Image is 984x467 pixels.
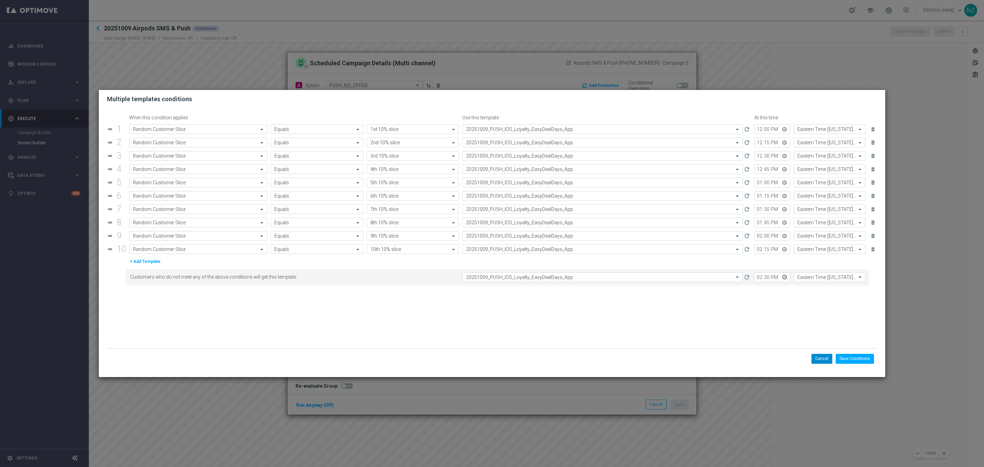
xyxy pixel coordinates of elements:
button: delete_forever [869,232,877,240]
ng-select: 20251009_PUSH_IOS_Loyalty_EasyDealDays_App [462,124,743,134]
ng-select: 20251009_PUSH_IOS_Loyalty_EasyDealDays_App [462,178,743,187]
i: drag_handle [107,246,113,252]
ng-select: 9th 10% slice [367,231,459,241]
i: delete_forever [870,140,876,145]
input: Time [754,164,790,174]
ng-select: 1st 10% slice [367,124,459,134]
ng-select: Equals [271,231,363,241]
ng-select: 6th 10% slice [367,191,459,201]
button: + Add Template [129,258,161,265]
i: refresh [743,179,750,186]
button: refresh [743,178,751,187]
button: refresh [743,164,751,174]
i: refresh [743,152,750,159]
input: Time [754,244,790,254]
i: delete_forever [870,246,876,252]
i: refresh [743,246,750,253]
button: delete_forever [869,152,877,160]
input: Time [754,178,790,187]
ng-select: Eastern Time (New York) (UTC -04:00) [794,272,866,282]
h2: Multiple templates conditions [107,95,192,103]
i: drag_handle [107,193,113,199]
i: refresh [743,126,750,133]
i: delete_forever [870,153,876,159]
i: refresh [743,219,750,226]
ng-select: Equals [271,164,363,174]
ng-select: 20251009_PUSH_IOS_Loyalty_EasyDealDays_App [462,272,743,282]
button: refresh [743,204,751,214]
button: delete_forever [869,165,877,173]
ng-select: 20251009_PUSH_IOS_Loyalty_EasyDealDays_App [462,191,743,201]
i: drag_handle [107,166,113,172]
button: Cancel [811,354,832,363]
i: drag_handle [107,153,113,159]
div: 2 [115,140,126,146]
i: drag_handle [107,126,113,132]
i: delete_forever [870,193,876,199]
i: drag_handle [107,139,113,146]
button: refresh [743,218,751,227]
ng-select: 20251009_PUSH_IOS_Loyalty_EasyDealDays_App [462,218,743,227]
input: Time [754,272,790,282]
ng-select: 5th 10% slice [367,178,459,187]
button: refresh [743,151,751,161]
button: delete_forever [869,245,877,253]
ng-select: Equals [271,178,363,187]
i: drag_handle [107,179,113,186]
input: Time [754,191,790,201]
ng-select: Random Customer Slice [129,244,267,254]
ng-select: Eastern Time (New York) (UTC -04:00) [794,231,866,241]
div: When this condition applies [129,115,269,121]
button: delete_forever [869,218,877,227]
button: delete_forever [869,178,877,187]
i: refresh [743,139,750,146]
div: 3 [115,153,126,159]
input: Time [754,138,790,147]
ng-select: Random Customer Slice [129,191,267,201]
ng-select: 3rd 10% slice [367,151,459,161]
i: delete_forever [870,220,876,225]
ng-select: Eastern Time (New York) (UTC -04:00) [794,124,866,134]
i: delete_forever [870,126,876,132]
button: refresh [743,124,751,134]
button: delete_forever [869,205,877,213]
i: refresh [743,274,750,281]
ng-select: Eastern Time (New York) (UTC -04:00) [794,244,866,254]
input: Time [754,218,790,227]
div: 4 [115,166,126,172]
ng-select: 20251009_PUSH_IOS_Loyalty_EasyDealDays_App [462,244,743,254]
ng-select: Eastern Time (New York) (UTC -04:00) [794,191,866,201]
button: delete_forever [869,138,877,147]
ng-select: Random Customer Slice [129,151,267,161]
ng-select: Equals [271,191,363,201]
ng-select: Random Customer Slice [129,178,267,187]
i: delete_forever [870,233,876,239]
ng-select: Equals [271,204,363,214]
div: 1 [115,126,126,132]
button: delete_forever [869,125,877,133]
button: Save Conditions [836,354,874,363]
button: delete_forever [869,192,877,200]
i: refresh [743,232,750,239]
ng-select: Equals [271,124,363,134]
ng-select: Random Customer Slice [129,218,267,227]
button: refresh [743,191,751,201]
i: drag_handle [107,206,113,212]
ng-select: 8th 10% slice [367,218,459,227]
ng-select: Eastern Time (New York) (UTC -04:00) [794,151,866,161]
div: 10 [115,246,129,252]
ng-select: Eastern Time (New York) (UTC -04:00) [794,204,866,214]
button: refresh [743,244,751,254]
i: drag_handle [107,233,113,239]
ng-select: Random Customer Slice [129,164,267,174]
ng-select: Random Customer Slice [129,204,267,214]
input: Time [754,204,790,214]
ng-select: 20251009_PUSH_IOS_Loyalty_EasyDealDays_App [462,164,743,174]
div: 8 [115,220,126,226]
div: Use this template [461,115,753,121]
input: Time [754,231,790,241]
ng-select: Random Customer Slice [129,231,267,241]
ng-select: 4th 10% slice [367,164,459,174]
ng-select: 2nd 10% slice [367,138,459,147]
ng-select: Equals [271,151,363,161]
